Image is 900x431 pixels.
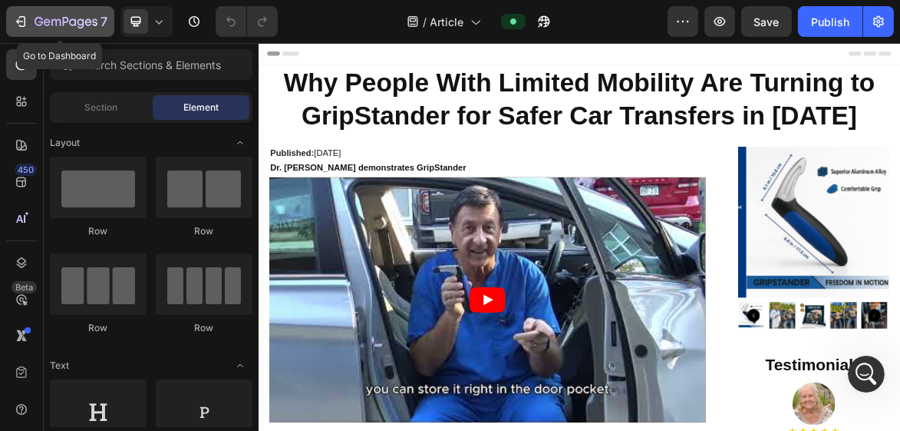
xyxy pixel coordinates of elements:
[183,101,219,114] span: Element
[12,281,37,293] div: Beta
[156,224,252,238] div: Row
[50,224,147,238] div: Row
[216,6,278,37] div: Undo/Redo
[754,15,780,28] span: Save
[811,14,849,30] div: Publish
[101,12,107,31] p: 7
[156,321,252,335] div: Row
[50,136,80,150] span: Layout
[259,43,900,431] iframe: Design area
[875,382,893,400] button: Carousel Next Arrow
[302,350,354,387] button: Play
[228,131,252,155] span: Toggle open
[50,359,69,373] span: Text
[6,6,114,37] button: 7
[701,382,720,400] button: Carousel Back Arrow
[17,173,298,186] strong: Dr. [PERSON_NAME] demonstrates GripStander
[17,151,640,166] p: [DATE]
[50,49,252,80] input: Search Sections & Elements
[424,14,427,30] span: /
[50,321,147,335] div: Row
[430,14,464,30] span: Article
[15,164,37,176] div: 450
[741,6,792,37] button: Save
[798,6,862,37] button: Publish
[848,356,885,393] iframe: Intercom live chat
[85,101,118,114] span: Section
[228,353,252,378] span: Toggle open
[17,151,80,164] strong: Published:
